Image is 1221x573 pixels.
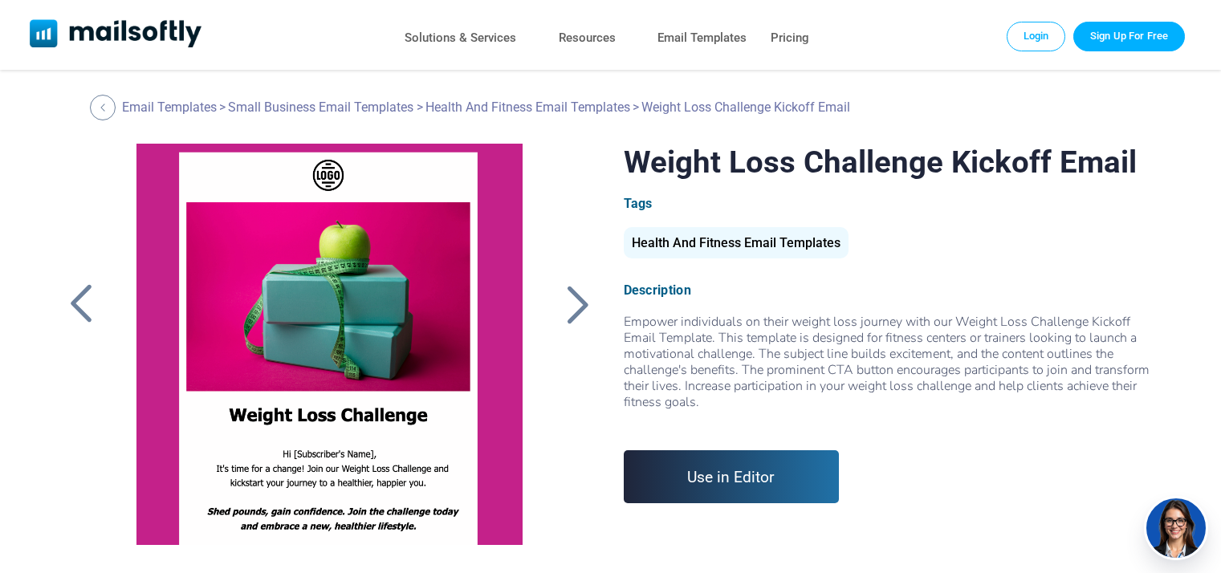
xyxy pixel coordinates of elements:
[425,100,630,115] a: Health And Fitness Email Templates
[771,26,809,50] a: Pricing
[559,26,616,50] a: Resources
[61,283,101,325] a: Back
[624,282,1160,298] div: Description
[657,26,747,50] a: Email Templates
[122,100,217,115] a: Email Templates
[115,144,544,545] a: Weight Loss Challenge Kickoff Email
[624,313,1150,411] span: Empower individuals on their weight loss journey with our Weight Loss Challenge Kickoff Email Tem...
[624,196,1160,211] div: Tags
[228,100,413,115] a: Small Business Email Templates
[1007,22,1066,51] a: Login
[624,242,849,249] a: Health And Fitness Email Templates
[624,144,1160,180] h1: Weight Loss Challenge Kickoff Email
[624,450,840,503] a: Use in Editor
[557,283,597,325] a: Back
[1073,22,1185,51] a: Trial
[90,95,120,120] a: Back
[405,26,516,50] a: Solutions & Services
[624,227,849,258] div: Health And Fitness Email Templates
[30,19,202,51] a: Mailsoftly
